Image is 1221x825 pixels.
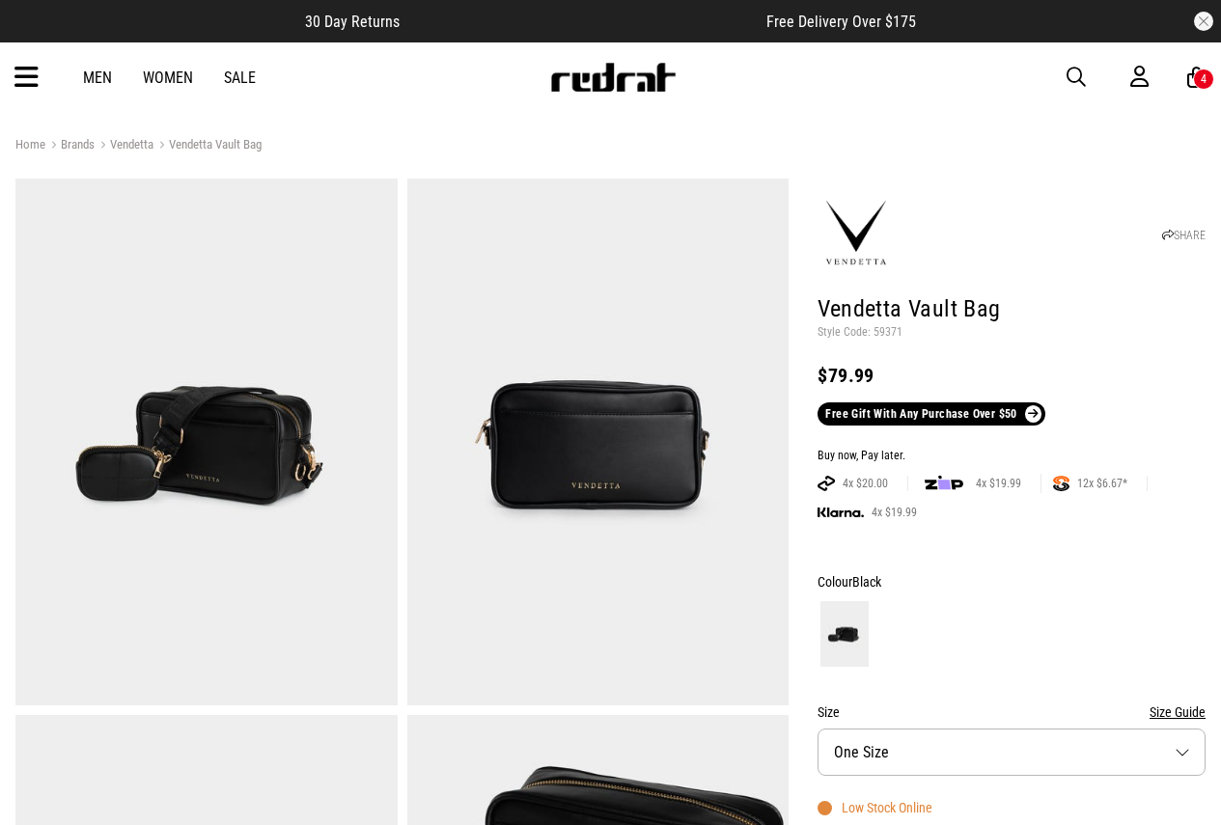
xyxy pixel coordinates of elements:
[835,476,896,491] span: 4x $20.00
[1201,72,1207,86] div: 4
[834,743,889,761] span: One Size
[852,574,881,590] span: Black
[818,701,1206,724] div: Size
[818,294,1206,325] h1: Vendetta Vault Bag
[83,69,112,87] a: Men
[818,325,1206,341] p: Style Code: 59371
[438,12,728,31] iframe: Customer reviews powered by Trustpilot
[549,63,677,92] img: Redrat logo
[1187,68,1206,88] a: 4
[818,508,864,518] img: KLARNA
[864,505,925,520] span: 4x $19.99
[153,137,262,155] a: Vendetta Vault Bag
[818,449,1206,464] div: Buy now, Pay later.
[968,476,1029,491] span: 4x $19.99
[818,195,895,272] img: Vendetta
[1162,229,1206,242] a: SHARE
[766,13,916,31] span: Free Delivery Over $175
[818,570,1206,593] div: Colour
[818,402,1045,426] a: Free Gift With Any Purchase Over $50
[224,69,256,87] a: Sale
[818,476,835,491] img: AFTERPAY
[1053,476,1069,491] img: SPLITPAY
[925,474,963,493] img: zip
[95,137,153,155] a: Vendetta
[45,137,95,155] a: Brands
[407,179,790,705] img: Vendetta Vault Bag in Black
[143,69,193,87] a: Women
[820,601,869,667] img: Black
[305,13,400,31] span: 30 Day Returns
[15,179,398,705] img: Vendetta Vault Bag in Black
[1069,476,1135,491] span: 12x $6.67*
[818,364,1206,387] div: $79.99
[1150,701,1206,724] button: Size Guide
[818,729,1206,776] button: One Size
[15,137,45,151] a: Home
[818,800,932,815] div: Low Stock Online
